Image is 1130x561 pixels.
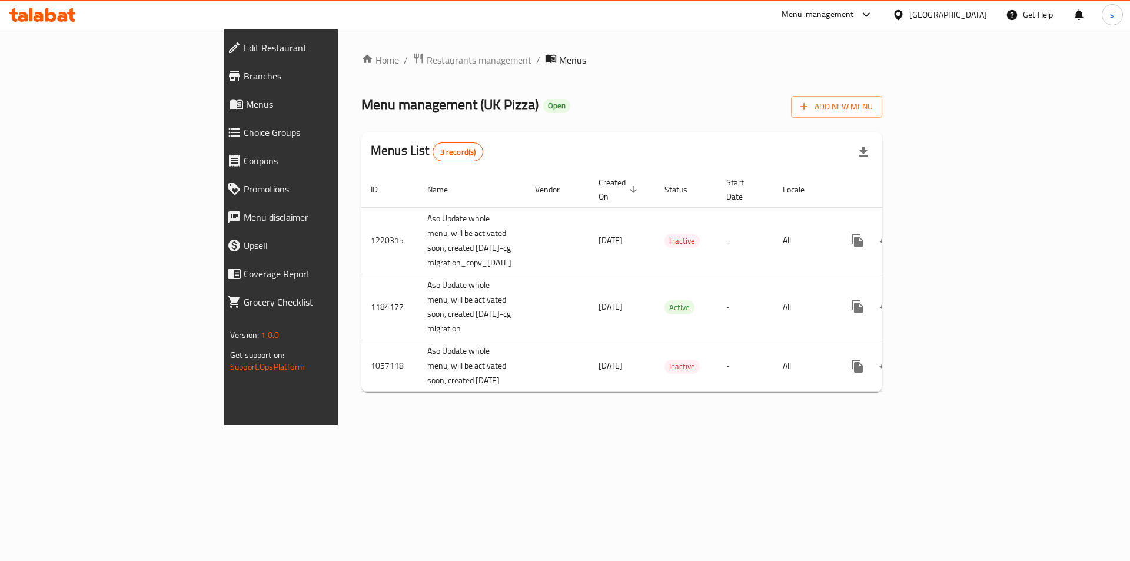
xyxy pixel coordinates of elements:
span: Upsell [244,238,404,253]
span: s [1110,8,1114,21]
span: [DATE] [599,233,623,248]
span: Created On [599,175,641,204]
span: Coverage Report [244,267,404,281]
a: Edit Restaurant [218,34,413,62]
div: [GEOGRAPHIC_DATA] [909,8,987,21]
button: Change Status [872,352,900,380]
span: [DATE] [599,299,623,314]
div: Open [543,99,570,113]
span: Inactive [664,360,700,373]
button: more [843,227,872,255]
span: ID [371,182,393,197]
div: Menu-management [782,8,854,22]
span: Start Date [726,175,759,204]
a: Branches [218,62,413,90]
th: Actions [834,172,966,208]
a: Coverage Report [218,260,413,288]
td: Aso Update whole menu, will be activated soon, created [DATE]-cg migration [418,274,526,340]
a: Upsell [218,231,413,260]
td: All [773,207,834,274]
span: Name [427,182,463,197]
span: Version: [230,327,259,343]
span: Grocery Checklist [244,295,404,309]
div: Inactive [664,360,700,374]
span: Menus [559,53,586,67]
a: Restaurants management [413,52,531,68]
span: Promotions [244,182,404,196]
a: Support.OpsPlatform [230,359,305,374]
table: enhanced table [361,172,966,393]
td: - [717,340,773,392]
button: Change Status [872,293,900,321]
div: Export file [849,138,878,166]
div: Active [664,300,694,314]
span: Menu management ( UK Pizza ) [361,91,539,118]
li: / [536,53,540,67]
td: Aso Update whole menu, will be activated soon, created [DATE]-cg migration_copy_[DATE] [418,207,526,274]
a: Grocery Checklist [218,288,413,316]
h2: Menus List [371,142,483,161]
span: [DATE] [599,358,623,373]
span: Get support on: [230,347,284,363]
span: Restaurants management [427,53,531,67]
span: Branches [244,69,404,83]
span: Inactive [664,234,700,248]
span: Add New Menu [800,99,873,114]
span: Choice Groups [244,125,404,140]
span: Active [664,301,694,314]
span: Locale [783,182,820,197]
span: Menu disclaimer [244,210,404,224]
a: Menus [218,90,413,118]
td: Aso Update whole menu, will be activated soon, created [DATE] [418,340,526,392]
span: Menus [246,97,404,111]
span: Vendor [535,182,575,197]
nav: breadcrumb [361,52,882,68]
a: Menu disclaimer [218,203,413,231]
button: more [843,293,872,321]
span: Edit Restaurant [244,41,404,55]
a: Coupons [218,147,413,175]
a: Choice Groups [218,118,413,147]
button: more [843,352,872,380]
span: Coupons [244,154,404,168]
span: Open [543,101,570,111]
td: - [717,207,773,274]
td: All [773,340,834,392]
td: All [773,274,834,340]
span: Status [664,182,703,197]
button: Add New Menu [791,96,882,118]
div: Total records count [433,142,484,161]
span: 3 record(s) [433,147,483,158]
td: - [717,274,773,340]
button: Change Status [872,227,900,255]
a: Promotions [218,175,413,203]
span: 1.0.0 [261,327,279,343]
